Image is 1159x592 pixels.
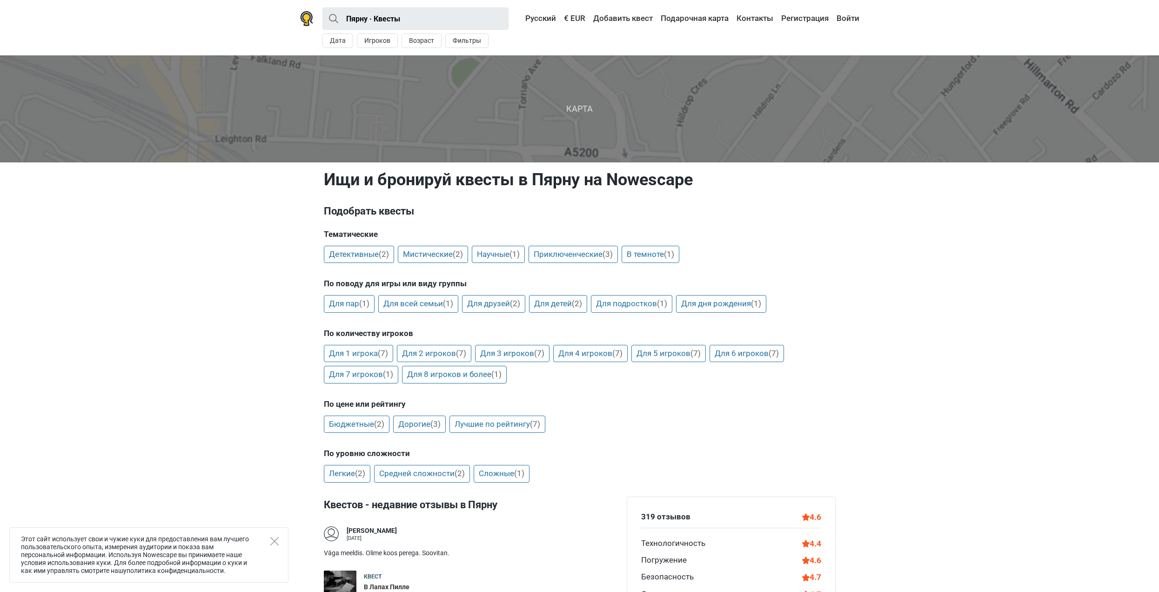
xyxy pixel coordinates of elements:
[324,366,398,383] a: Для 7 игроков(1)
[364,583,409,592] div: В Лапах Пилле
[612,349,623,358] span: (7)
[562,10,588,27] a: € EUR
[734,10,776,27] a: Контакты
[383,370,393,379] span: (1)
[322,7,509,30] input: Попробуйте “Лондон”
[347,536,397,541] div: [DATE]
[591,10,655,27] a: Добавить квест
[472,246,525,263] a: Научные(1)
[324,169,836,190] h1: Ищи и бронируй квесты в Пярну на Nowescape
[553,345,628,363] a: Для 4 игроков(7)
[834,10,859,27] a: Войти
[397,345,471,363] a: Для 2 игроков(7)
[364,573,409,581] div: Квест
[690,349,701,358] span: (7)
[751,299,761,308] span: (1)
[603,249,613,259] span: (3)
[324,295,375,313] a: Для пар(1)
[658,10,731,27] a: Подарочная карта
[324,345,393,363] a: Для 1 игрока(7)
[378,349,388,358] span: (7)
[378,295,458,313] a: Для всей семьи(1)
[402,366,507,383] a: Для 8 игроков и более(1)
[449,416,545,433] a: Лучшие по рейтингу(7)
[374,419,384,429] span: (2)
[491,370,502,379] span: (1)
[622,246,679,263] a: В темноте(1)
[779,10,831,27] a: Регистрация
[710,345,784,363] a: Для 6 игроков(7)
[445,34,489,48] button: Фильтры
[475,345,549,363] a: Для 3 игроков(7)
[455,469,465,478] span: (2)
[509,249,520,259] span: (1)
[379,249,389,259] span: (2)
[324,449,836,458] h5: По уровню сложности
[324,229,836,239] h5: Тематические
[300,11,313,26] img: Nowescape logo
[514,469,524,478] span: (1)
[572,299,582,308] span: (2)
[462,295,525,313] a: Для друзей(2)
[802,511,821,523] div: 4.6
[324,549,601,558] p: Väga meeldis. Olime koos perega. Soovitan.
[802,538,821,550] div: 4.4
[530,419,540,429] span: (7)
[534,349,544,358] span: (7)
[657,299,667,308] span: (1)
[324,204,836,219] h3: Подобрать квесты
[374,465,470,483] a: Средней сложности(2)
[453,249,463,259] span: (2)
[519,15,525,22] img: Русский
[641,538,705,550] div: Технологичность
[324,279,836,288] h5: По поводу для игры или виду группы
[357,34,398,48] button: Игроков
[347,526,397,536] div: [PERSON_NAME]
[529,246,618,263] a: Приключенческие(3)
[474,465,529,483] a: Сложные(1)
[324,465,370,483] a: Легкие(2)
[270,537,279,545] button: Close
[402,34,442,48] button: Возраст
[324,246,394,263] a: Детективные(2)
[324,399,836,409] h5: По цене или рейтингу
[393,416,446,433] a: Дорогие(3)
[631,345,706,363] a: Для 5 игроков(7)
[355,469,365,478] span: (2)
[324,497,619,513] h3: Квестов - недавние отзывы в Пярну
[641,554,687,566] div: Погружение
[322,34,353,48] button: Дата
[430,419,441,429] span: (3)
[516,10,558,27] a: Русский
[664,249,674,259] span: (1)
[676,295,766,313] a: Для дня рождения(1)
[359,299,369,308] span: (1)
[802,554,821,566] div: 4.6
[591,295,672,313] a: Для подростков(1)
[9,527,288,583] div: Этот сайт использует свои и чужие куки для предоставления вам лучшего пользовательского опыта, из...
[641,511,690,523] div: 319 отзывов
[529,295,587,313] a: Для детей(2)
[324,329,836,338] h5: По количеству игроков
[769,349,779,358] span: (7)
[324,416,389,433] a: Бюджетные(2)
[510,299,520,308] span: (2)
[641,571,694,583] div: Безопасность
[456,349,466,358] span: (7)
[802,571,821,583] div: 4.7
[398,246,468,263] a: Мистические(2)
[443,299,453,308] span: (1)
